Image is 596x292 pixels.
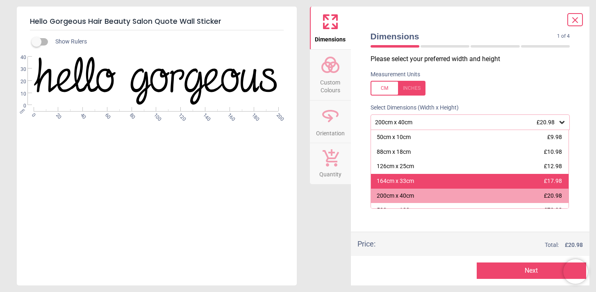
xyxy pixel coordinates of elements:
[544,163,562,169] span: £12.98
[316,125,345,138] span: Orientation
[18,107,25,115] span: cm
[152,112,158,117] span: 100
[128,112,133,117] span: 80
[11,78,26,85] span: 20
[371,55,577,64] p: Please select your preferred width and height
[310,143,351,184] button: Quantity
[563,259,588,284] iframe: Brevo live chat
[544,192,562,199] span: £20.98
[226,112,231,117] span: 160
[547,134,562,140] span: £9.98
[377,206,417,214] div: 500cm x 100cm
[377,192,414,200] div: 200cm x 40cm
[565,241,583,249] span: £
[11,103,26,109] span: 0
[11,54,26,61] span: 40
[177,112,182,117] span: 120
[250,112,256,117] span: 180
[388,241,583,249] div: Total:
[568,242,583,248] span: 20.98
[557,33,570,40] span: 1 of 4
[377,177,414,185] div: 164cm x 33cm
[275,112,280,117] span: 200
[364,104,459,112] label: Select Dimensions (Width x Height)
[377,148,411,156] div: 88cm x 18cm
[30,13,284,30] h5: Hello Gorgeous Hair Beauty Salon Quote Wall Sticker
[477,262,586,279] button: Next
[537,119,555,125] span: £20.98
[544,207,562,213] span: £70.98
[371,71,420,79] label: Measurement Units
[55,112,60,117] span: 20
[30,112,35,117] span: 0
[371,30,557,42] span: Dimensions
[315,32,346,44] span: Dimensions
[201,112,207,117] span: 140
[544,148,562,155] span: £10.98
[103,112,109,117] span: 60
[544,178,562,184] span: £17.98
[310,7,351,49] button: Dimensions
[377,133,411,141] div: 50cm x 10cm
[79,112,84,117] span: 40
[11,91,26,98] span: 10
[357,239,375,249] div: Price :
[377,162,414,171] div: 126cm x 25cm
[310,100,351,143] button: Orientation
[374,119,558,126] div: 200cm x 40cm
[11,66,26,73] span: 30
[311,75,350,95] span: Custom Colours
[319,167,341,179] span: Quantity
[36,37,297,47] div: Show Rulers
[310,50,351,100] button: Custom Colours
